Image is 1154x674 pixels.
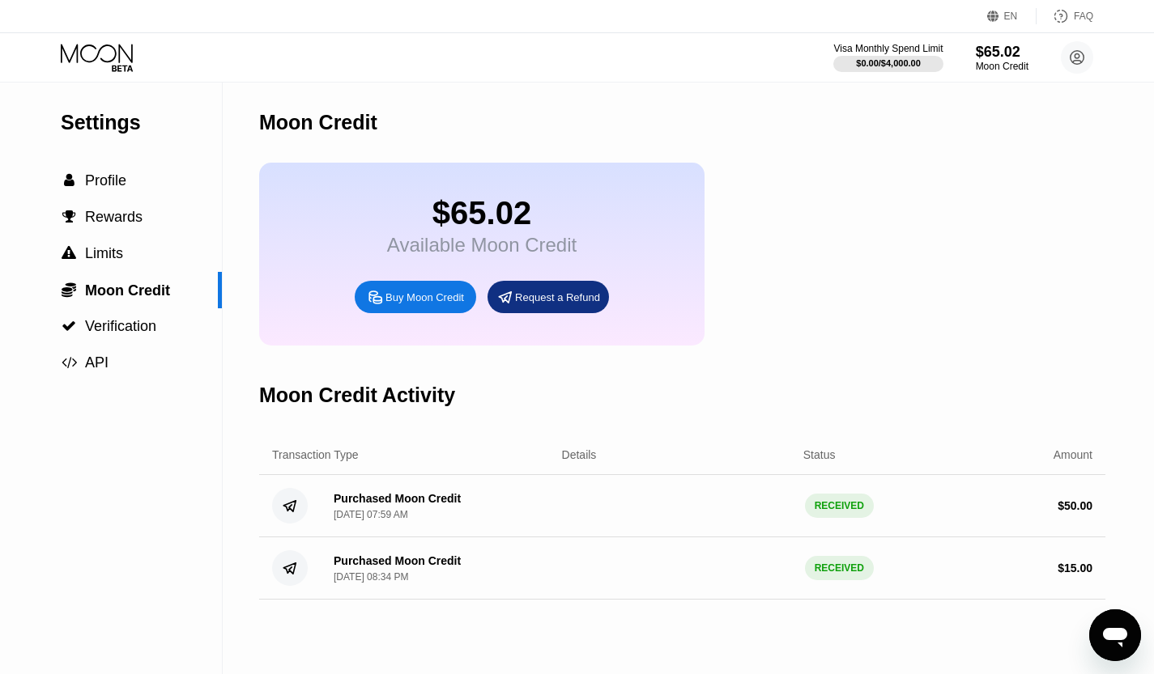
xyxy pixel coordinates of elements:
[976,44,1028,72] div: $65.02Moon Credit
[1074,11,1093,22] div: FAQ
[85,245,123,261] span: Limits
[62,282,76,298] span: 
[833,43,943,72] div: Visa Monthly Spend Limit$0.00/$4,000.00
[515,290,600,304] div: Request a Refund
[85,282,170,299] span: Moon Credit
[1037,8,1093,24] div: FAQ
[387,195,577,231] div: $65.02
[976,61,1028,72] div: Moon Credit
[856,58,921,68] div: $0.00 / $4,000.00
[334,554,461,567] div: Purchased Moon Credit
[334,571,408,583] div: [DATE] 08:34 PM
[987,8,1037,24] div: EN
[334,492,461,505] div: Purchased Moon Credit
[805,556,874,580] div: RECEIVED
[61,319,77,333] div: 
[62,210,76,224] span: 
[85,172,126,189] span: Profile
[803,448,836,461] div: Status
[387,234,577,256] div: Available Moon Credit
[1089,609,1141,661] iframe: Button to launch messaging window
[1058,562,1092,574] div: $ 15.00
[61,173,77,188] div: 
[259,111,377,134] div: Moon Credit
[62,246,76,261] span: 
[1004,11,1018,22] div: EN
[85,354,109,371] span: API
[61,210,77,224] div: 
[64,173,75,188] span: 
[259,384,455,407] div: Moon Credit Activity
[85,318,156,334] span: Verification
[272,448,359,461] div: Transaction Type
[805,494,874,518] div: RECEIVED
[488,281,609,313] div: Request a Refund
[62,319,76,333] span: 
[61,355,77,370] div: 
[334,509,408,520] div: [DATE] 07:59 AM
[355,281,476,313] div: Buy Moon Credit
[61,111,222,134] div: Settings
[1058,499,1092,512] div: $ 50.00
[61,246,77,261] div: 
[62,355,77,370] span: 
[85,209,143,225] span: Rewards
[61,282,77,298] div: 
[833,43,943,54] div: Visa Monthly Spend Limit
[976,44,1028,61] div: $65.02
[562,448,597,461] div: Details
[385,290,464,304] div: Buy Moon Credit
[1054,448,1092,461] div: Amount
